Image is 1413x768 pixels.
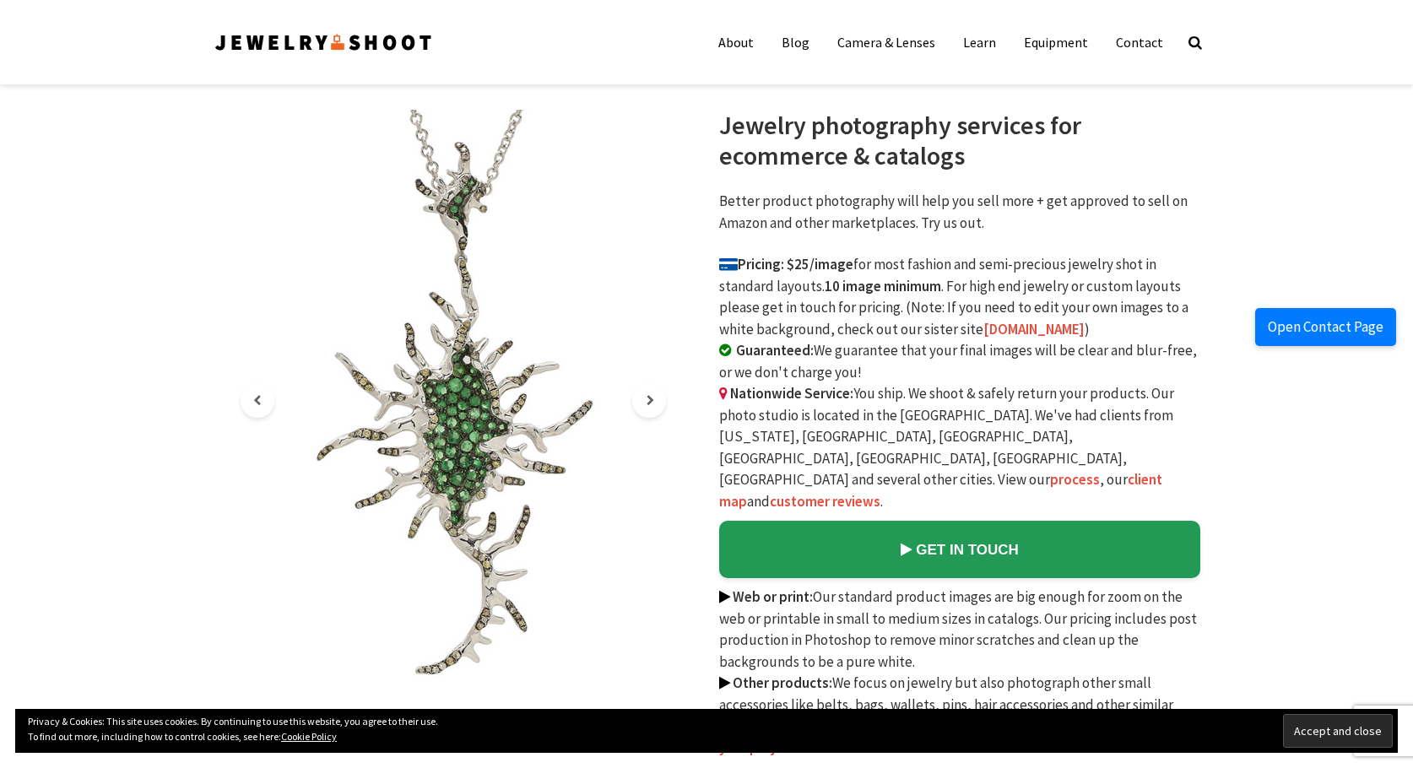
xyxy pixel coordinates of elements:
[1283,714,1393,748] input: Accept and close
[719,470,1162,511] a: client map
[730,384,853,403] b: Nationwide Service:
[733,587,813,606] b: Web or print:
[213,29,434,56] img: Jewelry Photographer Bay Area - San Francisco | Nationwide via Mail
[1255,308,1396,347] button: Open Contact Page
[1103,25,1176,59] a: Contact
[950,25,1009,59] a: Learn
[770,492,880,511] a: customer reviews
[719,717,1193,757] a: Tell us about your project
[769,25,822,59] a: Blog
[1050,470,1100,489] a: process
[719,521,1200,578] a: GET IN TOUCH
[1011,25,1101,59] a: Equipment
[736,341,814,360] b: Guaranteed:
[825,277,941,295] b: 10 image minimum
[719,255,853,273] b: Pricing: $25/image
[719,110,1200,170] h1: Jewelry photography services for ecommerce & catalogs
[719,110,1200,759] div: for most fashion and semi-precious jewelry shot in standard layouts. . For high end jewelry or cu...
[15,709,1398,753] div: Privacy & Cookies: This site uses cookies. By continuing to use this website, you agree to their ...
[825,25,948,59] a: Camera & Lenses
[281,730,337,743] a: Cookie Policy
[706,25,766,59] a: About
[219,110,689,693] img: Jewelry Product Photography
[719,191,1200,234] p: Better product photography will help you sell more + get approved to sell on Amazon and other mar...
[983,320,1085,338] a: [DOMAIN_NAME]
[733,673,832,692] b: Other products:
